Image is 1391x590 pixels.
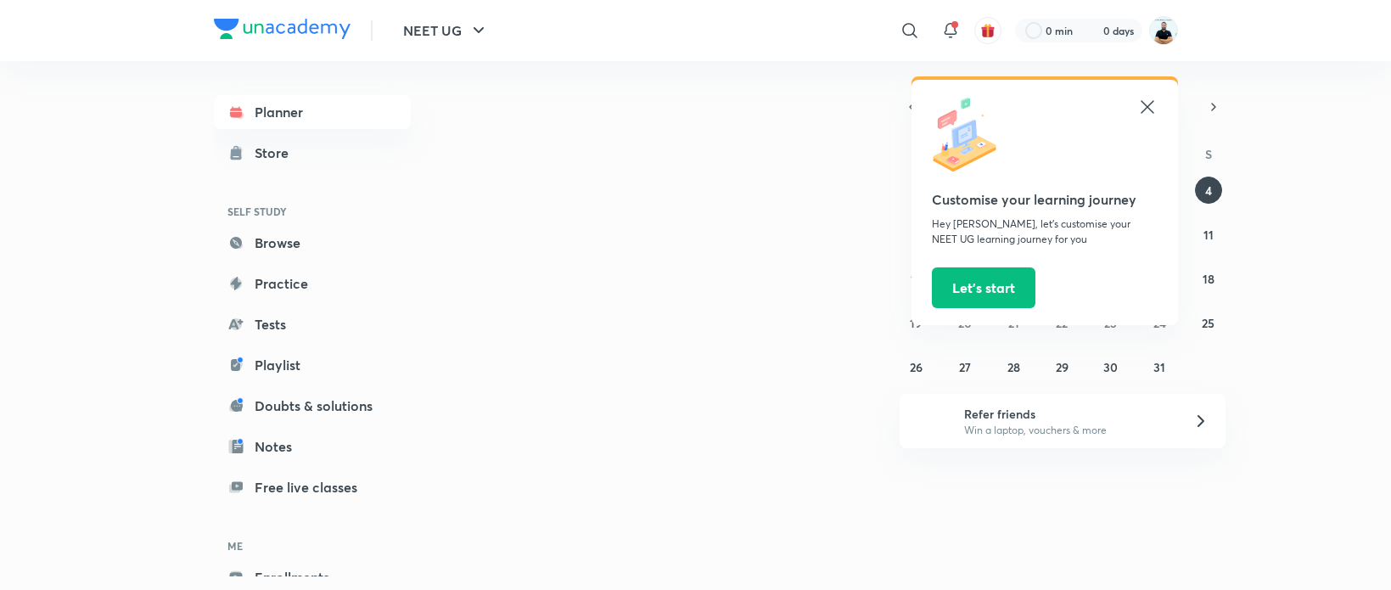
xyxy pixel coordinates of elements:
[214,307,411,341] a: Tests
[214,226,411,260] a: Browse
[1153,315,1166,331] abbr: October 24, 2025
[932,216,1158,247] p: Hey [PERSON_NAME], let’s customise your NEET UG learning journey for you
[1097,353,1125,380] button: October 30, 2025
[951,353,979,380] button: October 27, 2025
[214,136,411,170] a: Store
[1103,359,1118,375] abbr: October 30, 2025
[902,353,929,380] button: October 26, 2025
[910,315,922,331] abbr: October 19, 2025
[214,348,411,382] a: Playlist
[214,19,351,39] img: Company Logo
[932,189,1158,210] h5: Customise your learning journey
[214,197,411,226] h6: SELF STUDY
[902,265,929,292] button: October 12, 2025
[214,470,411,504] a: Free live classes
[980,23,996,38] img: avatar
[1083,22,1100,39] img: streak
[913,404,947,438] img: referral
[974,17,1001,44] button: avatar
[1205,183,1212,199] abbr: October 4, 2025
[1149,16,1178,45] img: Subhash Chandra Yadav
[214,430,411,464] a: Notes
[214,531,411,560] h6: ME
[902,221,929,248] button: October 5, 2025
[1007,359,1020,375] abbr: October 28, 2025
[1195,177,1222,204] button: October 4, 2025
[964,423,1173,438] p: Win a laptop, vouchers & more
[255,143,299,163] div: Store
[1203,271,1214,287] abbr: October 18, 2025
[1195,309,1222,336] button: October 25, 2025
[393,14,499,48] button: NEET UG
[1056,315,1068,331] abbr: October 22, 2025
[932,97,1008,173] img: icon
[1195,265,1222,292] button: October 18, 2025
[214,389,411,423] a: Doubts & solutions
[1203,227,1214,243] abbr: October 11, 2025
[1056,359,1068,375] abbr: October 29, 2025
[1202,315,1214,331] abbr: October 25, 2025
[958,315,972,331] abbr: October 20, 2025
[1146,353,1173,380] button: October 31, 2025
[1195,221,1222,248] button: October 11, 2025
[214,95,411,129] a: Planner
[1104,315,1117,331] abbr: October 23, 2025
[932,267,1035,308] button: Let’s start
[902,309,929,336] button: October 19, 2025
[214,19,351,43] a: Company Logo
[1008,315,1019,331] abbr: October 21, 2025
[964,405,1173,423] h6: Refer friends
[214,267,411,301] a: Practice
[1048,353,1075,380] button: October 29, 2025
[1153,359,1165,375] abbr: October 31, 2025
[1240,524,1372,571] iframe: Help widget launcher
[910,359,923,375] abbr: October 26, 2025
[959,359,971,375] abbr: October 27, 2025
[1205,146,1212,162] abbr: Saturday
[1000,353,1027,380] button: October 28, 2025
